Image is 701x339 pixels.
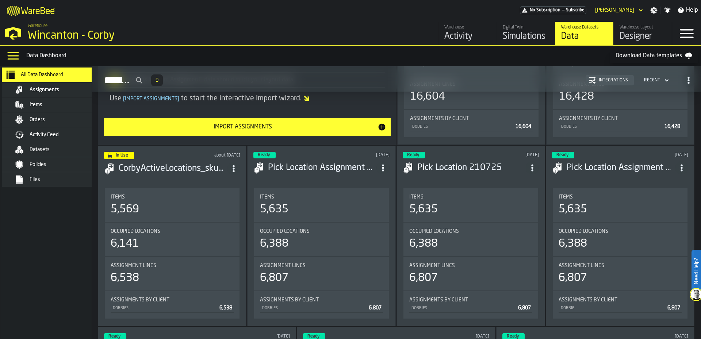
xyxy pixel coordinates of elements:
div: 16,428 [559,90,594,103]
div: stat-Items [553,188,687,222]
div: DropdownMenuValue-phillip clegg [592,6,644,15]
div: DOBBIE [560,306,664,311]
a: link-to-/wh/i/ace0e389-6ead-4668-b816-8dc22364bb41/feed/ [438,22,497,45]
div: stat-Assignment lines [553,76,687,109]
div: status-3 2 [552,152,574,158]
div: Title [559,263,682,269]
div: stat-Occupied Locations [254,223,389,256]
div: Title [409,194,532,200]
div: Title [409,297,532,303]
div: 6,388 [260,237,288,250]
div: status-3 2 [403,152,425,158]
div: ItemListCard-DashboardItemContainer [247,146,396,326]
div: Import Assignments [108,123,378,131]
span: Assignment lines [260,263,306,269]
div: Simulations [503,31,549,42]
span: Activity Feed [30,132,59,138]
div: Title [111,297,234,303]
div: stat-Occupied Locations [403,223,538,256]
div: 6,388 [409,237,438,250]
div: stat-Assignments by Client [254,291,389,319]
a: link-to-/wh/i/ace0e389-6ead-4668-b816-8dc22364bb41/simulations [497,22,555,45]
span: Assignment lines [111,263,156,269]
span: Occupied Locations [409,228,459,234]
div: 6,807 [559,271,587,285]
span: In Use [116,153,128,158]
div: 5,569 [111,203,139,216]
span: 16,604 [516,124,531,129]
span: Assignments by Client [409,297,468,303]
span: All Data Dashboard [21,72,63,78]
span: Occupied Locations [559,228,608,234]
span: Orders [30,117,45,123]
a: link-to-/wh/i/ace0e389-6ead-4668-b816-8dc22364bb41/designer [613,22,672,45]
div: Integrations [596,78,631,83]
span: Assignments by Client [111,297,169,303]
span: Occupied Locations [260,228,310,234]
div: Pick Location Assignment 210725.csv [268,162,376,174]
span: Assignments by Client [410,116,469,122]
div: StatList-item-DOBBIES [111,303,234,313]
div: Title [260,228,383,234]
div: stat-Assignments by Client [553,110,687,137]
div: Title [559,194,682,200]
span: Ready [556,153,568,157]
span: No Subscription [530,8,560,13]
div: stat-Assignment lines [105,257,240,290]
label: button-toggle-Help [674,6,701,15]
div: Data Dashboard [26,51,610,60]
div: Title [111,194,234,200]
div: Title [559,116,682,122]
a: Download Data templates [610,49,698,63]
div: Wincanton - Corby [28,29,225,42]
button: button-Integrations [586,75,634,85]
li: menu Assignments [2,82,104,97]
span: Policies [30,162,46,167]
div: 5,635 [409,203,438,216]
li: menu All Data Dashboard [2,68,104,82]
span: Import Assignments [122,96,181,101]
div: 6,388 [559,237,587,250]
span: Items [260,194,274,200]
div: 6,538 [111,271,139,285]
label: button-toggle-Notifications [661,7,674,14]
label: button-toggle-Data Menu [3,49,23,63]
div: Title [111,263,234,269]
div: StatList-item-DOBBIES [410,122,533,131]
li: menu Activity Feed [2,127,104,142]
span: 6,807 [518,305,531,311]
span: 6,807 [369,305,382,311]
div: DOBBIES [411,306,515,311]
section: card-AssignmentDashboardCard [253,187,390,320]
div: Title [559,297,682,303]
span: 6,538 [219,305,232,311]
div: DOBBIES [112,306,217,311]
label: button-toggle-Settings [647,7,660,14]
span: Assignment lines [409,263,455,269]
span: Assignments by Client [260,297,319,303]
div: Updated: 06/08/2025, 10:58:04 Created: 06/08/2025, 10:57:58 [188,153,240,158]
span: Assignments by Client [559,297,617,303]
div: ItemListCard-DashboardItemContainer [546,146,694,326]
button: button-Import Assignments [104,118,391,136]
div: Updated: 20/07/2025, 23:25:04 Created: 20/07/2025, 23:24:32 [408,334,489,339]
span: Datasets [30,147,50,153]
div: StatList-item-DOBBIES [559,122,682,131]
div: DropdownMenuValue-4 [641,76,670,85]
span: Assignments [30,87,59,93]
div: DropdownMenuValue-4 [644,78,660,83]
div: Data [561,31,608,42]
div: Digital Twin [503,25,549,30]
div: 16,604 [410,90,445,103]
span: Files [30,177,40,182]
div: Pick Location 210725 [417,162,526,174]
div: stat-Assignments by Client [105,291,240,319]
div: Title [409,263,532,269]
div: stat-Assignments by Client [553,291,687,319]
div: DOBBIES [411,124,513,129]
